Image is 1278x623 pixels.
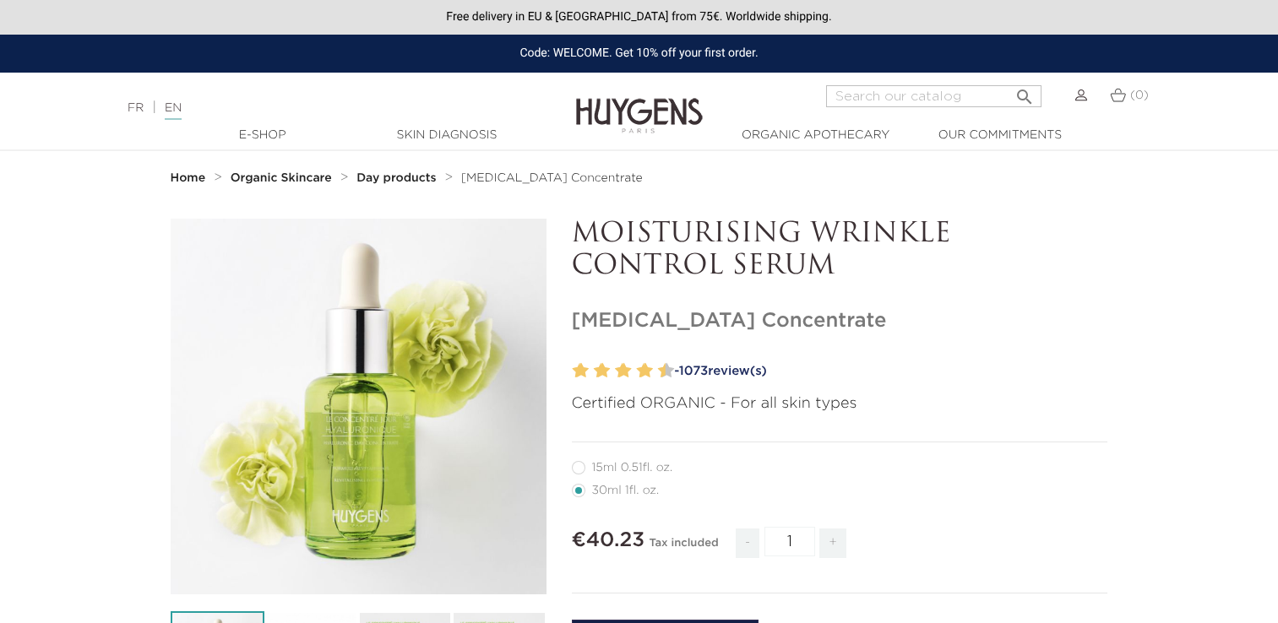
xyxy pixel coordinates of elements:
[576,71,703,136] img: Huygens
[231,171,336,185] a: Organic Skincare
[362,127,531,144] a: Skin Diagnosis
[597,359,610,383] label: 4
[572,309,1108,333] h1: [MEDICAL_DATA] Concentrate
[569,359,575,383] label: 1
[764,527,815,556] input: Quantity
[178,127,347,144] a: E-Shop
[461,172,643,184] span: [MEDICAL_DATA] Concentrate
[731,127,900,144] a: Organic Apothecary
[819,528,846,558] span: +
[590,359,596,383] label: 3
[736,528,759,558] span: -
[356,172,436,184] strong: Day products
[916,127,1085,144] a: Our commitments
[826,85,1041,107] input: Search
[356,171,440,185] a: Day products
[655,359,661,383] label: 9
[119,98,519,118] div: |
[572,219,1108,284] p: MOISTURISING WRINKLE CONTROL SERUM
[1130,89,1149,101] span: (0)
[619,359,632,383] label: 6
[572,530,645,550] span: €40.23
[128,102,144,114] a: FR
[649,525,718,571] div: Tax included
[576,359,589,383] label: 2
[633,359,639,383] label: 7
[679,365,709,377] span: 1073
[231,172,332,184] strong: Organic Skincare
[669,359,1108,384] a: -1073review(s)
[640,359,653,383] label: 8
[572,461,693,474] label: 15ml 0.51fl. oz.
[572,393,1108,415] p: Certified ORGANIC - For all skin types
[165,102,182,120] a: EN
[1014,82,1035,102] i: 
[171,171,209,185] a: Home
[461,171,643,185] a: [MEDICAL_DATA] Concentrate
[171,172,206,184] strong: Home
[1009,80,1040,103] button: 
[661,359,674,383] label: 10
[572,484,680,497] label: 30ml 1fl. oz.
[612,359,617,383] label: 5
